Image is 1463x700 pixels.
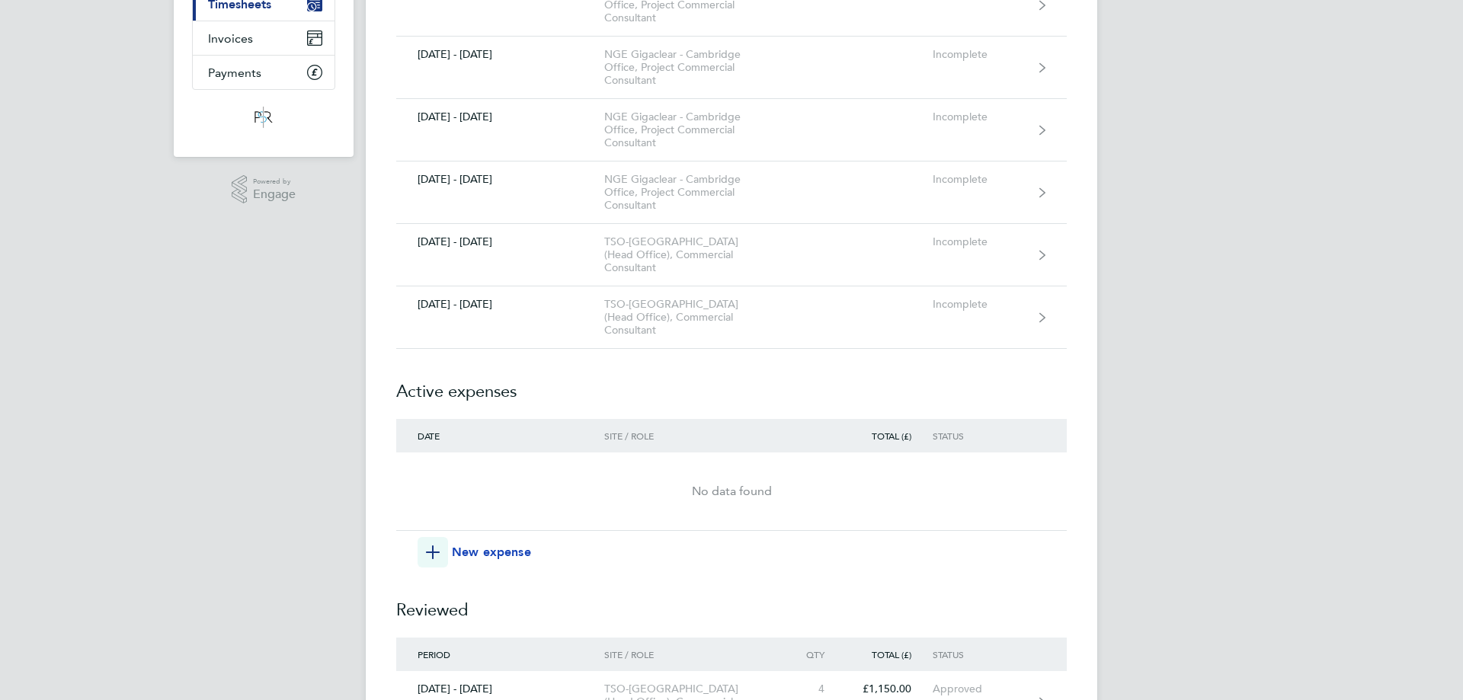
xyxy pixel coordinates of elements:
span: Period [418,648,450,660]
div: [DATE] - [DATE] [396,173,604,186]
span: Engage [253,188,296,201]
div: Date [396,430,604,441]
span: Invoices [208,31,253,46]
a: [DATE] - [DATE]NGE Gigaclear - Cambridge Office, Project Commercial ConsultantIncomplete [396,161,1067,224]
span: Powered by [253,175,296,188]
div: Site / Role [604,430,779,441]
a: [DATE] - [DATE]TSO-[GEOGRAPHIC_DATA] (Head Office), Commercial ConsultantIncomplete [396,224,1067,286]
div: [DATE] - [DATE] [396,110,604,123]
h2: Reviewed [396,567,1067,638]
div: Qty [779,649,846,660]
div: Incomplete [933,48,1026,61]
div: £1,150.00 [846,682,933,695]
div: [DATE] - [DATE] [396,682,604,695]
div: Incomplete [933,110,1026,123]
button: New expense [418,537,531,567]
div: [DATE] - [DATE] [396,235,604,248]
div: NGE Gigaclear - Cambridge Office, Project Commercial Consultant [604,48,779,87]
div: [DATE] - [DATE] [396,48,604,61]
span: New expense [452,543,531,561]
h2: Active expenses [396,349,1067,419]
a: Go to home page [192,105,335,129]
div: Total (£) [846,430,933,441]
div: Total (£) [846,649,933,660]
div: Incomplete [933,173,1026,186]
div: 4 [779,682,846,695]
span: Payments [208,66,261,80]
a: [DATE] - [DATE]NGE Gigaclear - Cambridge Office, Project Commercial ConsultantIncomplete [396,37,1067,99]
img: psrsolutions-logo-retina.png [250,105,277,129]
div: Site / Role [604,649,779,660]
div: NGE Gigaclear - Cambridge Office, Project Commercial Consultant [604,173,779,212]
a: [DATE] - [DATE]NGE Gigaclear - Cambridge Office, Project Commercial ConsultantIncomplete [396,99,1067,161]
div: TSO-[GEOGRAPHIC_DATA] (Head Office), Commercial Consultant [604,298,779,337]
div: [DATE] - [DATE] [396,298,604,311]
a: Invoices [193,21,335,55]
div: TSO-[GEOGRAPHIC_DATA] (Head Office), Commercial Consultant [604,235,779,274]
div: Incomplete [933,235,1026,248]
div: Status [933,430,1026,441]
div: Incomplete [933,298,1026,311]
div: NGE Gigaclear - Cambridge Office, Project Commercial Consultant [604,110,779,149]
div: No data found [396,482,1067,500]
a: Powered byEngage [232,175,296,204]
div: Approved [933,682,1026,695]
div: Status [933,649,1026,660]
a: Payments [193,56,335,89]
a: [DATE] - [DATE]TSO-[GEOGRAPHIC_DATA] (Head Office), Commercial ConsultantIncomplete [396,286,1067,349]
